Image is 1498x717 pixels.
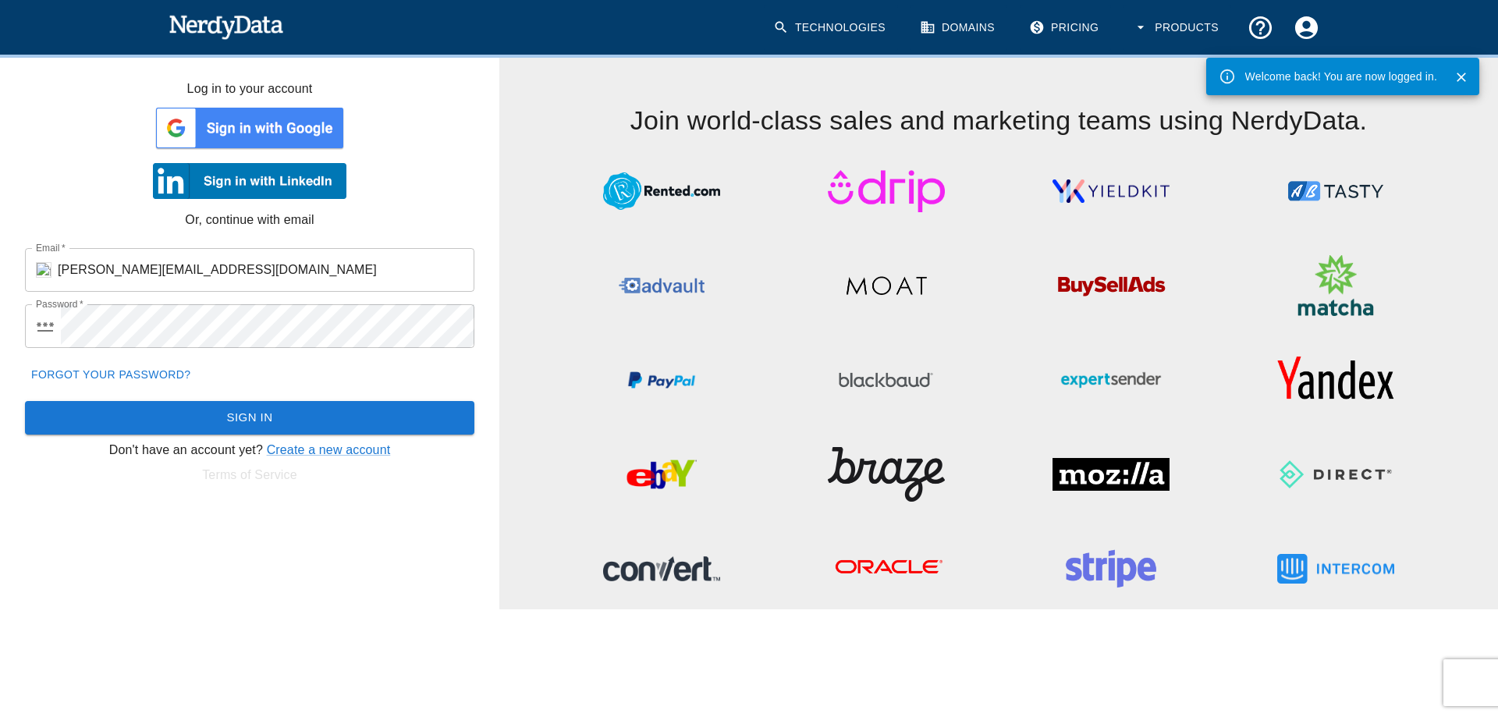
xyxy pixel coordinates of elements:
[828,345,945,415] img: Blackbaud
[911,5,1007,51] a: Domains
[1053,345,1170,415] img: ExpertSender
[1053,534,1170,604] img: Stripe
[549,55,1448,137] h4: Join world-class sales and marketing teams using NerdyData.
[1277,250,1394,321] img: Matcha
[36,241,66,254] label: Email
[1277,156,1394,226] img: ABTasty
[603,156,720,226] img: Rented
[603,534,720,604] img: Convert
[1245,62,1437,91] div: Welcome back! You are now logged in.
[25,360,197,389] a: Forgot your password?
[1020,5,1111,51] a: Pricing
[603,345,720,415] img: PayPal
[1277,439,1394,509] img: Direct
[828,439,945,509] img: Braze
[36,262,51,278] img: feesites.com icon
[1277,534,1394,604] img: Intercom
[764,5,898,51] a: Technologies
[1277,345,1394,415] img: Yandex
[828,156,945,226] img: Drip
[36,297,83,311] label: Password
[1053,156,1170,226] img: YieldKit
[1237,5,1283,51] button: Support and Documentation
[267,443,391,456] a: Create a new account
[1053,439,1170,509] img: Mozilla
[828,250,945,321] img: Moat
[1123,5,1231,51] button: Products
[202,468,297,481] a: Terms of Service
[603,439,720,509] img: eBay
[169,11,283,42] img: NerdyData.com
[1053,250,1170,321] img: BuySellAds
[828,534,945,604] img: Oracle
[603,250,720,321] img: Advault
[1450,66,1473,89] button: Close
[1283,5,1329,51] button: Account Settings
[25,401,474,434] button: Sign In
